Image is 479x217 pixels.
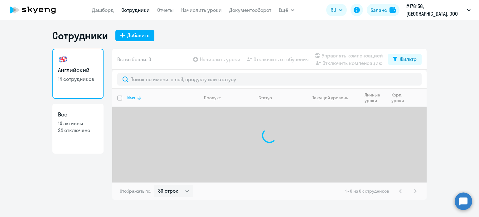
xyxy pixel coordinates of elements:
button: Балансbalance [367,4,399,16]
a: Документооборот [229,7,271,13]
p: 14 сотрудников [58,76,98,82]
div: Добавить [127,32,149,39]
button: Ещё [279,4,294,16]
span: Отображать по: [120,188,151,194]
button: RU [326,4,347,16]
a: Отчеты [157,7,174,13]
img: balance [389,7,396,13]
div: Баланс [370,6,387,14]
button: Фильтр [388,54,422,65]
input: Поиск по имени, email, продукту или статусу [117,73,422,86]
p: #176156, [GEOGRAPHIC_DATA], ООО [406,2,464,17]
p: 14 активны [58,120,98,127]
div: Фильтр [400,55,417,63]
p: 24 отключено [58,127,98,134]
div: Имя [127,95,135,101]
a: Английский14 сотрудников [52,49,104,99]
button: #176156, [GEOGRAPHIC_DATA], ООО [403,2,474,17]
a: Все14 активны24 отключено [52,104,104,154]
div: Текущий уровень [307,95,359,101]
h3: Английский [58,66,98,74]
div: Продукт [204,95,221,101]
a: Начислить уроки [181,7,222,13]
img: english [58,54,68,64]
h3: Все [58,111,98,119]
span: 1 - 0 из 0 сотрудников [345,188,389,194]
div: Имя [127,95,199,101]
button: Добавить [115,30,154,41]
span: RU [331,6,336,14]
a: Дашборд [92,7,114,13]
h1: Сотрудники [52,29,108,42]
div: Текущий уровень [312,95,348,101]
span: Вы выбрали: 0 [117,56,151,63]
div: Статус [259,95,272,101]
div: Личные уроки [365,92,386,103]
a: Сотрудники [121,7,150,13]
div: Корп. уроки [391,92,409,103]
span: Ещё [279,6,288,14]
